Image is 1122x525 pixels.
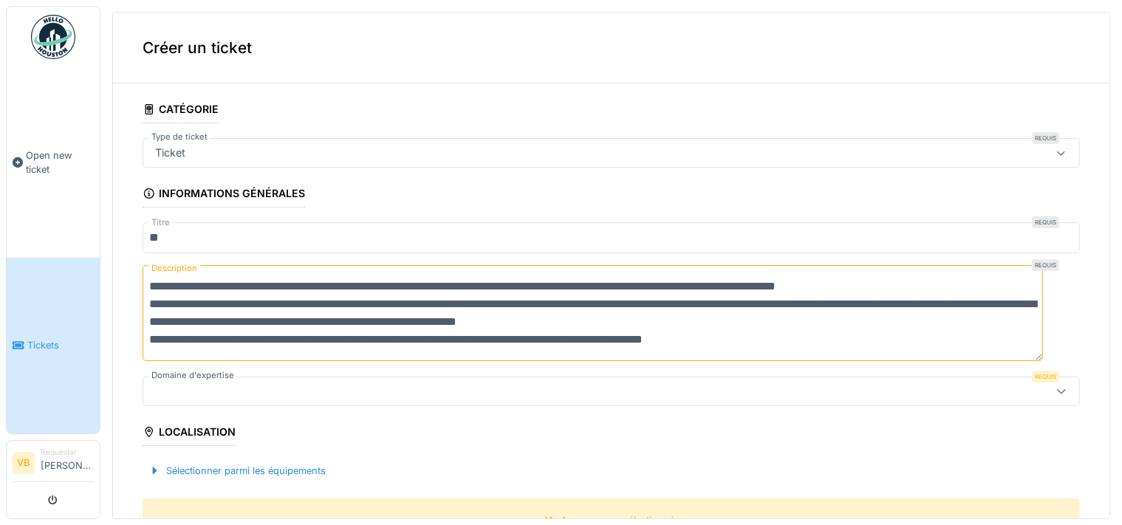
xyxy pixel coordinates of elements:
span: Open new ticket [26,148,94,176]
div: Informations générales [143,182,305,207]
div: Requis [1032,371,1059,382]
div: Ticket [149,145,191,161]
div: Requis [1032,216,1059,228]
label: Description [148,259,200,278]
div: Créer un ticket [113,13,1109,83]
div: Requester [41,447,94,458]
div: Catégorie [143,98,219,123]
div: Requis [1032,259,1059,271]
li: VB [13,452,35,474]
span: Tickets [27,338,94,352]
div: Localisation [143,421,236,446]
img: Badge_color-CXgf-gQk.svg [31,15,75,59]
a: Open new ticket [7,67,100,258]
div: Requis [1032,132,1059,144]
label: Titre [148,216,173,229]
label: Type de ticket [148,131,211,143]
li: [PERSON_NAME] [41,447,94,478]
div: Sélectionner parmi les équipements [143,461,332,481]
a: VB Requester[PERSON_NAME] [13,447,94,482]
label: Domaine d'expertise [148,369,237,382]
a: Tickets [7,258,100,434]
